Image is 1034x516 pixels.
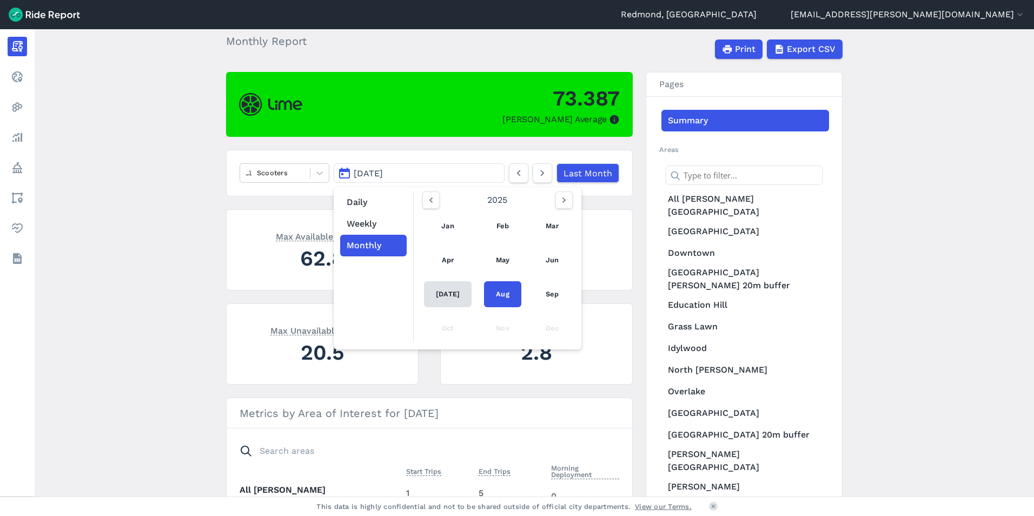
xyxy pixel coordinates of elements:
[666,166,823,185] input: Type to filter...
[661,221,829,242] a: [GEOGRAPHIC_DATA]
[661,110,829,131] a: Summary
[424,247,472,273] a: Apr
[240,243,405,273] div: 62.8
[479,465,511,478] button: End Trips
[9,8,80,22] img: Ride Report
[240,482,402,512] th: All [PERSON_NAME][GEOGRAPHIC_DATA]
[8,97,27,117] a: Heatmaps
[661,190,829,221] a: All [PERSON_NAME][GEOGRAPHIC_DATA]
[334,163,505,183] button: [DATE]
[424,281,472,307] a: [DATE]
[8,128,27,147] a: Analyze
[406,465,441,476] span: Start Trips
[735,43,755,56] span: Print
[484,315,521,341] div: Nov
[787,43,836,56] span: Export CSV
[661,446,829,476] a: [PERSON_NAME][GEOGRAPHIC_DATA]
[551,462,619,481] button: Morning Deployment
[661,424,829,446] a: [GEOGRAPHIC_DATA] 20m buffer
[240,338,405,367] div: 20.5
[553,83,620,113] div: 73.387
[661,264,829,294] a: [GEOGRAPHIC_DATA][PERSON_NAME] 20m buffer
[340,191,407,213] button: Daily
[239,93,302,116] img: Lime
[661,381,829,402] a: Overlake
[479,487,542,506] div: 5
[767,39,843,59] button: Export CSV
[484,213,521,239] a: Feb
[454,338,619,367] div: 2.8
[661,359,829,381] a: North [PERSON_NAME]
[556,163,619,183] a: Last Month
[551,462,619,479] span: Morning Deployment
[547,482,619,512] td: 0
[340,213,407,235] button: Weekly
[484,281,521,307] a: Aug
[661,476,829,498] a: [PERSON_NAME]
[484,247,521,273] a: May
[635,501,692,512] a: View our Terms.
[659,144,829,155] h2: Areas
[479,465,511,476] span: End Trips
[534,315,571,341] div: Dec
[502,113,620,126] div: [PERSON_NAME] Average
[534,281,571,307] a: Sep
[621,8,757,21] a: Redmond, [GEOGRAPHIC_DATA]
[354,168,383,178] span: [DATE]
[8,158,27,177] a: Policy
[661,338,829,359] a: Idylwood
[8,37,27,56] a: Report
[226,33,307,49] h2: Monthly Report
[534,213,571,239] a: Mar
[715,39,763,59] button: Print
[233,441,613,461] input: Search areas
[227,398,632,428] h3: Metrics by Area of Interest for [DATE]
[534,247,571,273] a: Jun
[661,316,829,338] a: Grass Lawn
[8,188,27,208] a: Areas
[406,465,441,478] button: Start Trips
[646,72,842,97] h3: Pages
[8,219,27,238] a: Health
[661,294,829,316] a: Education Hill
[424,213,472,239] a: Jan
[661,242,829,264] a: Downtown
[791,8,1025,21] button: [EMAIL_ADDRESS][PERSON_NAME][DOMAIN_NAME]
[406,487,470,506] div: 1
[424,315,472,341] div: Oct
[276,230,369,241] span: Max Available Average
[8,249,27,268] a: Datasets
[8,67,27,87] a: Realtime
[340,235,407,256] button: Monthly
[418,191,577,209] div: 2025
[661,402,829,424] a: [GEOGRAPHIC_DATA]
[270,325,375,335] span: Max Unavailable Average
